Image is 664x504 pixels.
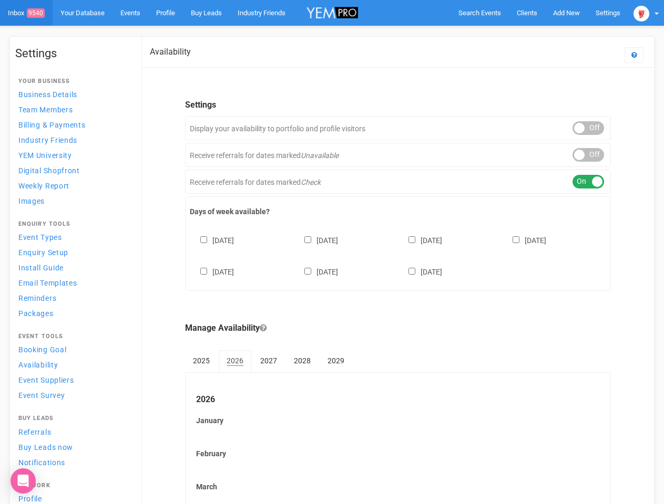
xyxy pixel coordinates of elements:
h4: Buy Leads [18,415,128,422]
a: Team Members [15,102,131,117]
a: Enquiry Setup [15,245,131,259]
a: Weekly Report [15,178,131,193]
span: Billing & Payments [18,121,86,129]
a: Install Guide [15,260,131,275]
a: Images [15,194,131,208]
h4: Enquiry Tools [18,221,128,227]
a: 2025 [185,350,218,371]
span: Email Templates [18,279,77,287]
a: 2028 [286,350,319,371]
a: Event Suppliers [15,373,131,387]
h4: Network [18,482,128,489]
a: 2029 [320,350,352,371]
a: Notifications [15,455,131,469]
span: Event Types [18,233,62,241]
span: Enquiry Setup [18,248,68,257]
input: [DATE] [200,268,207,275]
em: Check [301,178,321,186]
legend: Manage Availability [185,322,611,334]
label: [DATE] [190,266,234,277]
span: Reminders [18,294,56,302]
a: Reminders [15,291,131,305]
a: Packages [15,306,131,320]
span: 9540 [27,8,45,18]
h4: Your Business [18,78,128,85]
h4: Event Tools [18,333,128,340]
h1: Settings [15,47,131,60]
h2: Availability [150,47,191,57]
input: [DATE] [408,268,415,275]
label: January [196,415,600,426]
span: Search Events [458,9,501,17]
span: Clients [517,9,537,17]
label: [DATE] [398,234,442,246]
label: [DATE] [502,234,546,246]
input: [DATE] [513,236,519,243]
img: open-uri20250107-2-1pbi2ie [634,6,649,22]
a: Email Templates [15,276,131,290]
span: Availability [18,361,58,369]
input: [DATE] [304,236,311,243]
span: Weekly Report [18,182,69,190]
span: Booking Goal [18,345,66,354]
label: Days of week available? [190,206,606,217]
span: Business Details [18,90,77,99]
label: [DATE] [294,266,338,277]
a: 2026 [219,350,251,372]
a: Referrals [15,425,131,439]
span: YEM University [18,151,72,160]
label: [DATE] [190,234,234,246]
input: [DATE] [304,268,311,275]
span: Add New [553,9,580,17]
span: Digital Shopfront [18,166,80,175]
span: Packages [18,309,54,318]
a: YEM University [15,148,131,162]
a: Event Types [15,230,131,244]
a: Availability [15,358,131,372]
label: [DATE] [398,266,442,277]
legend: Settings [185,99,611,111]
div: Display your availability to portfolio and profile visitors [185,116,611,140]
label: March [196,481,600,492]
div: Open Intercom Messenger [11,468,36,493]
a: Event Survey [15,388,131,402]
div: Receive referrals for dates marked [185,170,611,194]
a: 2027 [252,350,285,371]
a: Buy Leads now [15,440,131,454]
legend: 2026 [196,394,600,406]
span: Event Survey [18,391,65,400]
div: Receive referrals for dates marked [185,143,611,167]
span: Notifications [18,458,65,467]
a: Digital Shopfront [15,163,131,177]
input: [DATE] [200,236,207,243]
span: Event Suppliers [18,376,74,384]
em: Unavailable [301,151,339,160]
span: Team Members [18,106,73,114]
label: February [196,448,600,459]
span: Install Guide [18,264,64,272]
a: Industry Friends [15,133,131,147]
a: Booking Goal [15,342,131,356]
span: Images [18,197,45,205]
label: [DATE] [294,234,338,246]
a: Billing & Payments [15,118,131,132]
input: [DATE] [408,236,415,243]
a: Business Details [15,87,131,101]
